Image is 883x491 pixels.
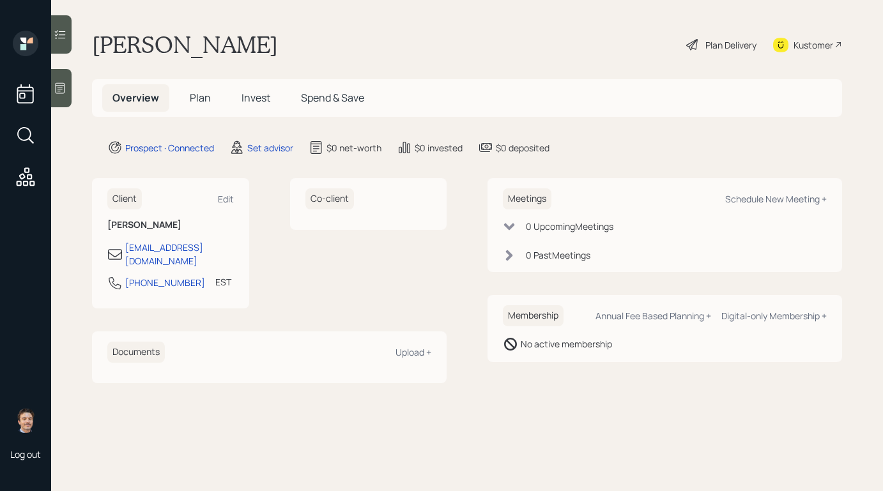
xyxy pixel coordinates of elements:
div: Prospect · Connected [125,141,214,155]
div: Edit [218,193,234,205]
div: Digital-only Membership + [721,310,827,322]
h6: [PERSON_NAME] [107,220,234,230]
div: Plan Delivery [705,38,756,52]
div: [PHONE_NUMBER] [125,276,205,289]
div: $0 deposited [496,141,549,155]
div: Log out [10,448,41,460]
div: 0 Upcoming Meeting s [526,220,613,233]
img: robby-grisanti-headshot.png [13,407,38,433]
span: Spend & Save [301,91,364,105]
span: Invest [242,91,270,105]
div: Annual Fee Based Planning + [595,310,711,322]
div: Upload + [395,346,431,358]
div: Schedule New Meeting + [725,193,827,205]
span: Plan [190,91,211,105]
h6: Co-client [305,188,354,209]
h6: Membership [503,305,564,326]
div: No active membership [521,337,612,351]
div: EST [215,275,231,289]
div: [EMAIL_ADDRESS][DOMAIN_NAME] [125,241,234,268]
div: $0 invested [415,141,463,155]
span: Overview [112,91,159,105]
h6: Client [107,188,142,209]
div: Set advisor [247,141,293,155]
h6: Meetings [503,188,551,209]
h1: [PERSON_NAME] [92,31,278,59]
div: 0 Past Meeting s [526,248,590,262]
div: Kustomer [794,38,833,52]
h6: Documents [107,342,165,363]
div: $0 net-worth [326,141,381,155]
